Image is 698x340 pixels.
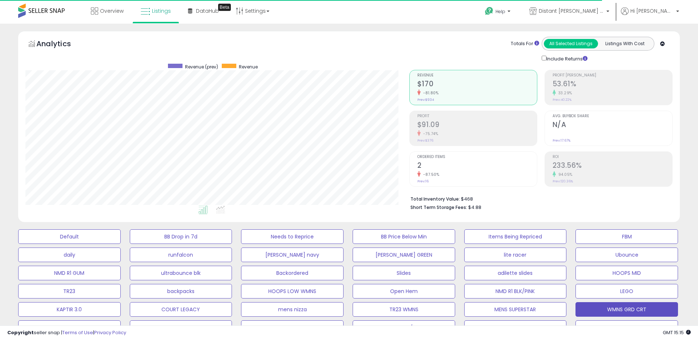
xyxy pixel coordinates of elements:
button: NMD R1 GUM [18,266,121,280]
button: ultrabounce blk [130,266,232,280]
a: Terms of Use [62,329,93,336]
button: KAPTIR 3.0 [18,302,121,317]
h2: N/A [553,120,672,130]
button: WMNS GRD CRT [575,302,678,317]
small: Prev: $934 [417,98,434,102]
button: MENS SUPERSTAR [464,302,567,317]
h2: 53.61% [553,80,672,90]
div: seller snap | | [7,329,126,336]
strong: Copyright [7,329,34,336]
span: Help [496,8,505,15]
button: BB Price Below Min [353,229,455,244]
small: -81.80% [421,90,439,96]
a: Hi [PERSON_NAME] [621,7,679,24]
h2: 2 [417,161,537,171]
b: Total Inventory Value: [410,196,460,202]
small: Prev: 17.67% [553,138,570,143]
div: Tooltip anchor [218,4,231,11]
span: $4.88 [468,204,481,211]
span: Revenue (prev) [185,64,218,70]
h5: Analytics [36,39,85,51]
span: Revenue [417,74,537,78]
span: Profit [417,114,537,118]
button: COURT LEGACY [130,302,232,317]
button: Default [18,229,121,244]
span: Avg. Buybox Share [553,114,672,118]
a: Privacy Policy [94,329,126,336]
small: Prev: 16 [417,179,429,183]
span: ROI [553,155,672,159]
button: NMD R1 BLK/PINK [464,284,567,299]
span: Distant [PERSON_NAME] Enterprises [539,7,604,15]
h2: $91.09 [417,120,537,130]
button: HOOPS MID [575,266,678,280]
button: BB Drop in 7d [130,229,232,244]
li: $468 [410,194,667,203]
button: Items Being Repriced [464,229,567,244]
h2: 233.56% [553,161,672,171]
div: Totals For [511,40,539,47]
span: 2025-10-8 15:15 GMT [663,329,691,336]
button: All Selected Listings [544,39,598,48]
button: daily [18,248,121,262]
b: Short Term Storage Fees: [410,204,467,210]
small: -87.50% [421,172,440,177]
div: Include Returns [536,54,596,63]
h2: $170 [417,80,537,90]
button: LEGO [575,284,678,299]
button: Backordered [241,266,344,280]
small: Prev: 40.22% [553,98,571,102]
button: [PERSON_NAME] GREEN [353,248,455,262]
button: adilette slides [464,266,567,280]
small: 33.29% [556,90,572,96]
button: HOOPS LOW WMNS [241,284,344,299]
button: Ubounce [575,248,678,262]
span: DataHub [196,7,219,15]
button: Slides [353,266,455,280]
span: Listings [152,7,171,15]
a: Help [479,1,518,24]
button: TR23 WMNS [353,302,455,317]
button: runfalcon [130,248,232,262]
span: Overview [100,7,124,15]
span: Revenue [239,64,258,70]
button: lite racer [464,248,567,262]
button: FBM [575,229,678,244]
button: Needs to Reprice [241,229,344,244]
small: Prev: 120.36% [553,179,573,183]
span: Profit [PERSON_NAME] [553,74,672,78]
button: Open Hem [353,284,455,299]
button: TR23 [18,284,121,299]
small: -75.74% [421,131,438,137]
button: [PERSON_NAME] navy [241,248,344,262]
i: Get Help [485,7,494,16]
button: Listings With Cost [598,39,652,48]
button: mens nizza [241,302,344,317]
small: Prev: $376 [417,138,433,143]
span: Hi [PERSON_NAME] [630,7,674,15]
span: Ordered Items [417,155,537,159]
button: backpacks [130,284,232,299]
small: 94.05% [556,172,573,177]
